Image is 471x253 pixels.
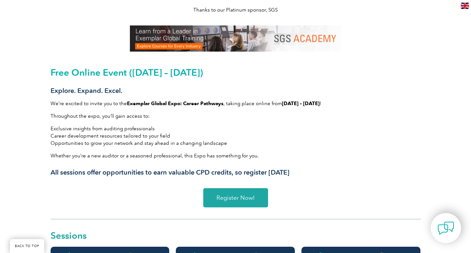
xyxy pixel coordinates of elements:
li: Career development resources tailored to your field [51,132,421,140]
a: BACK TO TOP [10,239,44,253]
li: Opportunities to grow your network and stay ahead in a changing landscape [51,140,421,147]
p: Thanks to our Platinum sponsor, SGS [51,6,421,14]
h2: Free Online Event ([DATE] – [DATE]) [51,67,421,78]
strong: [DATE] – [DATE] [282,101,320,106]
h2: Sessions [51,231,421,240]
p: We’re excited to invite you to the , taking place online from ! [51,100,421,107]
p: Whether you’re a new auditor or a seasoned professional, this Expo has something for you. [51,152,421,159]
li: Exclusive insights from auditing professionals [51,125,421,132]
h3: Explore. Expand. Excel. [51,87,421,95]
img: contact-chat.png [438,220,454,236]
img: en [461,3,469,9]
h3: All sessions offer opportunities to earn valuable CPD credits, so register [DATE] [51,168,421,177]
p: Throughout the expo, you’ll gain access to: [51,112,421,120]
strong: Exemplar Global Expo: Career Pathways [127,101,223,106]
a: Register Now! [203,188,268,207]
span: Register Now! [216,195,255,201]
img: SGS [130,25,341,52]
